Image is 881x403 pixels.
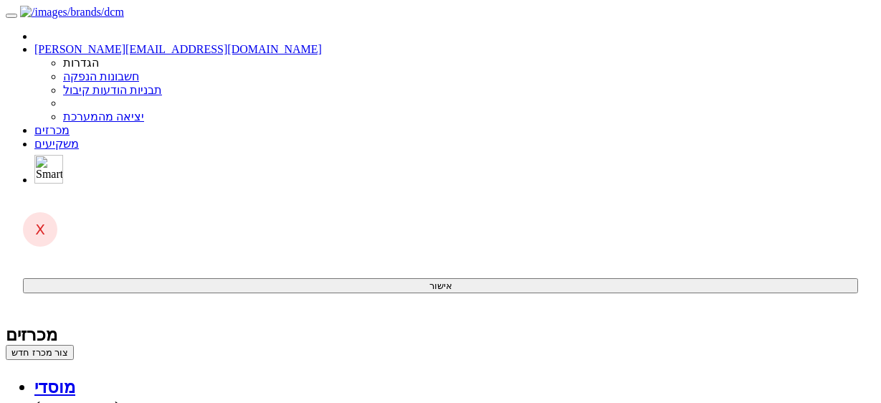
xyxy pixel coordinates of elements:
li: הגדרות [63,56,875,70]
a: [PERSON_NAME][EMAIL_ADDRESS][DOMAIN_NAME] [34,43,322,55]
button: צור מכרז חדש [6,345,74,360]
a: משקיעים [34,138,79,150]
img: SmartBull Logo [34,155,63,184]
img: /images/brands/dcm [20,6,124,19]
a: יציאה מהמערכת [63,110,144,123]
button: אישור [23,278,858,293]
span: X [35,221,45,238]
div: מכרזים [6,325,875,345]
a: חשבונות הנפקה [63,70,139,82]
a: תבניות הודעות קיבול [63,84,162,96]
a: מכרזים [34,124,70,136]
a: מוסדי [34,378,75,397]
